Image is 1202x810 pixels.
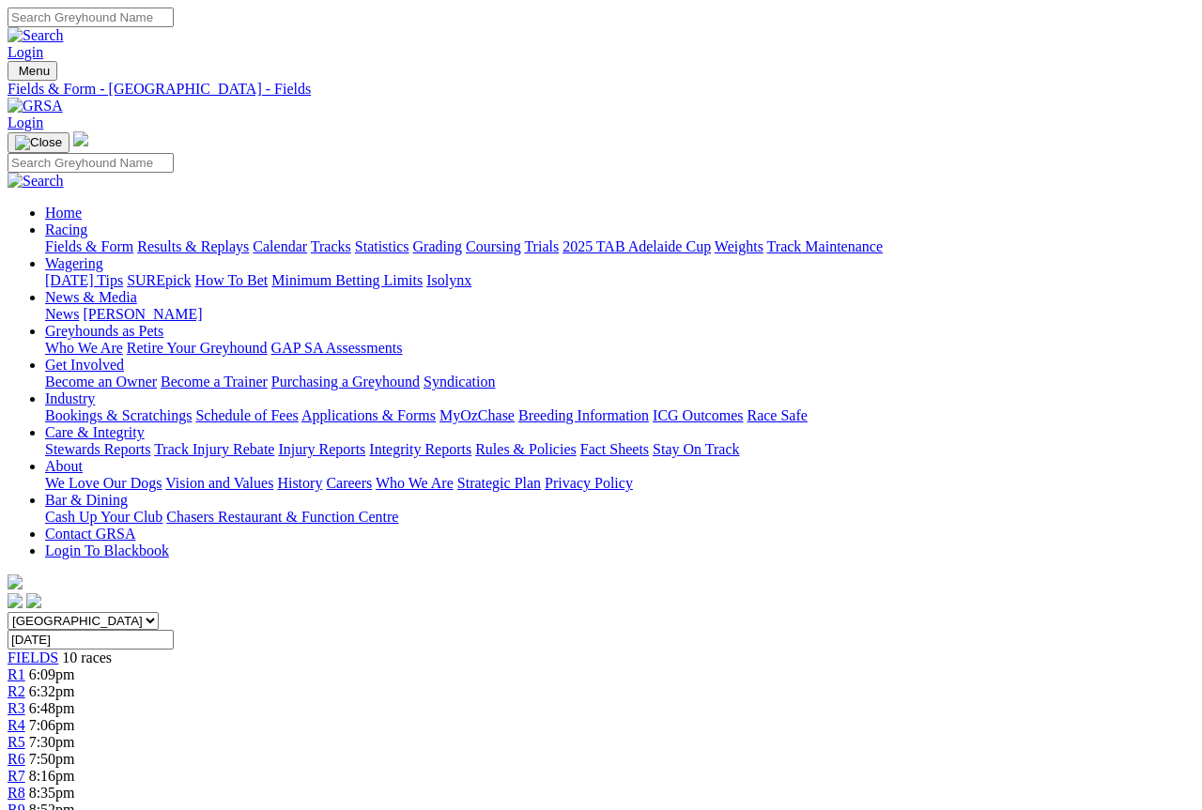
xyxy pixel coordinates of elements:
span: 8:35pm [29,785,75,801]
a: R7 [8,768,25,784]
a: Injury Reports [278,441,365,457]
a: R5 [8,734,25,750]
div: Get Involved [45,374,1194,390]
a: Cash Up Your Club [45,509,162,525]
a: Who We Are [45,340,123,356]
div: Greyhounds as Pets [45,340,1194,357]
span: 6:09pm [29,666,75,682]
a: History [277,475,322,491]
span: R1 [8,666,25,682]
a: [DATE] Tips [45,272,123,288]
img: twitter.svg [26,593,41,608]
img: facebook.svg [8,593,23,608]
a: Race Safe [747,407,807,423]
div: Racing [45,238,1194,255]
div: About [45,475,1194,492]
input: Search [8,153,174,173]
a: Become an Owner [45,374,157,390]
img: Close [15,135,62,150]
img: logo-grsa-white.png [8,574,23,589]
a: R8 [8,785,25,801]
a: Become a Trainer [161,374,268,390]
span: 7:30pm [29,734,75,750]
a: Login To Blackbook [45,543,169,558]
a: Stay On Track [653,441,739,457]
a: Login [8,44,43,60]
a: Wagering [45,255,103,271]
a: Greyhounds as Pets [45,323,163,339]
a: FIELDS [8,650,58,665]
a: Bookings & Scratchings [45,407,192,423]
img: logo-grsa-white.png [73,131,88,146]
span: 7:50pm [29,751,75,767]
a: Integrity Reports [369,441,471,457]
a: Syndication [424,374,495,390]
a: We Love Our Dogs [45,475,162,491]
a: Retire Your Greyhound [127,340,268,356]
img: GRSA [8,98,63,115]
div: Industry [45,407,1194,424]
a: News [45,306,79,322]
a: Get Involved [45,357,124,373]
a: Minimum Betting Limits [271,272,423,288]
a: Breeding Information [518,407,649,423]
a: Isolynx [426,272,471,288]
a: Trials [524,238,559,254]
a: Tracks [311,238,351,254]
span: 10 races [62,650,112,665]
a: Who We Are [376,475,454,491]
span: Menu [19,64,50,78]
a: R2 [8,683,25,699]
a: R4 [8,717,25,733]
a: Strategic Plan [457,475,541,491]
a: Stewards Reports [45,441,150,457]
a: Fields & Form [45,238,133,254]
button: Toggle navigation [8,61,57,81]
a: Home [45,205,82,221]
a: Fields & Form - [GEOGRAPHIC_DATA] - Fields [8,81,1194,98]
a: How To Bet [195,272,269,288]
a: Schedule of Fees [195,407,298,423]
a: Fact Sheets [580,441,649,457]
a: Vision and Values [165,475,273,491]
div: Wagering [45,272,1194,289]
a: 2025 TAB Adelaide Cup [562,238,711,254]
a: ICG Outcomes [653,407,743,423]
a: Grading [413,238,462,254]
a: News & Media [45,289,137,305]
a: [PERSON_NAME] [83,306,202,322]
div: News & Media [45,306,1194,323]
a: Privacy Policy [545,475,633,491]
button: Toggle navigation [8,132,69,153]
span: 6:48pm [29,700,75,716]
input: Search [8,8,174,27]
a: Chasers Restaurant & Function Centre [166,509,398,525]
div: Bar & Dining [45,509,1194,526]
span: 7:06pm [29,717,75,733]
a: Racing [45,222,87,237]
a: Contact GRSA [45,526,135,542]
input: Select date [8,630,174,650]
a: Rules & Policies [475,441,577,457]
a: Purchasing a Greyhound [271,374,420,390]
span: 6:32pm [29,683,75,699]
a: R6 [8,751,25,767]
a: Coursing [466,238,521,254]
a: R3 [8,700,25,716]
a: Login [8,115,43,130]
a: Calendar [253,238,307,254]
a: Bar & Dining [45,492,128,508]
a: Weights [715,238,763,254]
div: Care & Integrity [45,441,1194,458]
a: Results & Replays [137,238,249,254]
a: Statistics [355,238,409,254]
